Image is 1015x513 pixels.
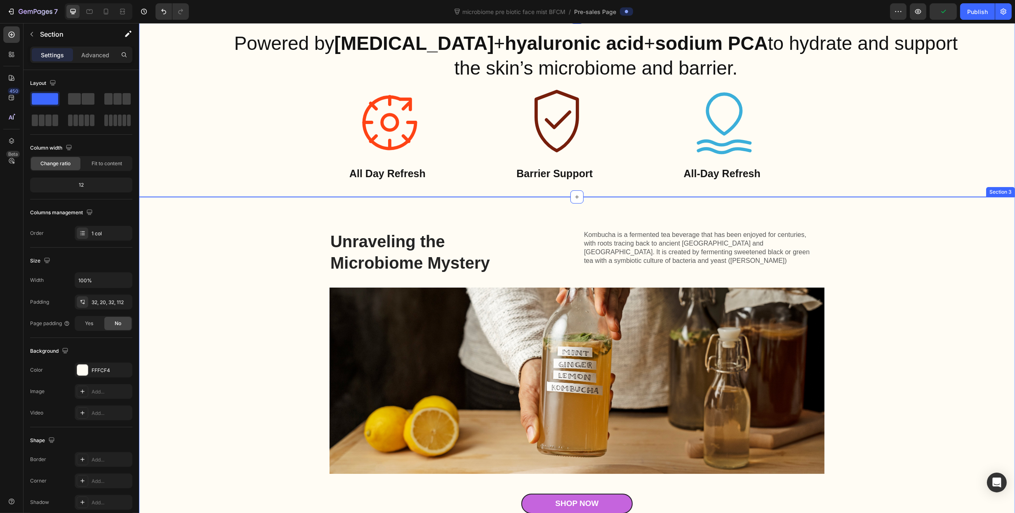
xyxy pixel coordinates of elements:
[30,477,47,485] div: Corner
[54,7,58,16] p: 7
[75,273,132,288] input: Auto
[30,207,94,218] div: Columns management
[155,3,189,20] div: Undo/Redo
[92,230,130,237] div: 1 col
[30,435,57,446] div: Shape
[41,51,64,59] p: Settings
[210,141,369,160] p: All Day Refresh
[461,7,568,16] span: microbiome pre biotic face mist BFCM
[92,367,130,374] div: FFFCF4
[445,208,678,242] p: Kombucha is a fermented tea beverage that has been enjoyed for centuries, with roots tracing back...
[30,499,49,506] div: Shadow
[960,3,995,20] button: Publish
[30,78,58,89] div: Layout
[30,456,46,463] div: Border
[849,165,874,173] div: Section 3
[545,141,704,160] p: All-Day Refresh
[30,143,74,154] div: Column width
[382,471,494,491] a: Shop Now
[191,207,390,251] h2: Unraveling the Microbiome Mystery
[30,230,44,237] div: Order
[92,499,130,506] div: Add...
[569,7,571,16] span: /
[85,320,93,327] span: Yes
[967,7,988,16] div: Publish
[30,298,49,306] div: Padding
[92,410,130,417] div: Add...
[987,473,1007,492] div: Open Intercom Messenger
[92,299,130,306] div: 32, 20, 32, 112
[30,409,43,417] div: Video
[139,23,1015,513] iframe: Design area
[115,320,121,327] span: No
[30,255,52,267] div: Size
[30,388,45,395] div: Image
[191,265,685,451] img: gempages_564717563368440843-e1745bab-1d17-407a-9997-6864d8aadb9d.jpg
[30,366,43,374] div: Color
[3,3,61,20] button: 7
[416,476,459,486] div: Shop Now
[81,51,109,59] p: Advanced
[6,151,20,157] div: Beta
[40,29,108,39] p: Section
[30,320,70,327] div: Page padding
[92,160,122,167] span: Fit to content
[41,160,71,167] span: Change ratio
[30,276,44,284] div: Width
[92,478,130,485] div: Add...
[30,346,70,357] div: Background
[92,388,130,396] div: Add...
[575,7,617,16] span: Pre-sales Page
[32,179,131,191] div: 12
[92,456,130,464] div: Add...
[377,141,536,160] p: Barrier Support
[8,88,20,94] div: 450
